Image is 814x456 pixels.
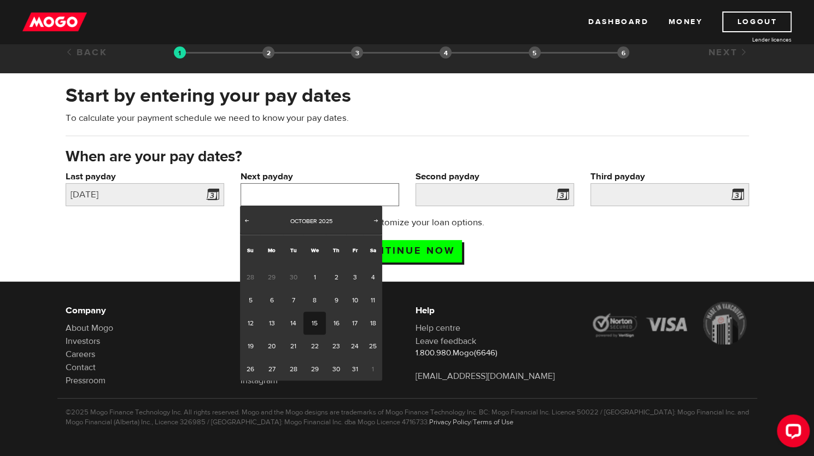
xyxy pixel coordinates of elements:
a: Terms of Use [473,418,513,426]
a: 11 [363,289,382,312]
a: 4 [363,266,382,289]
a: Contact [66,362,96,373]
a: 25 [363,335,382,358]
a: 2 [326,266,346,289]
span: 29 [260,266,283,289]
label: Last payday [66,170,224,183]
a: 10 [346,289,363,312]
a: Dashboard [588,11,648,32]
span: Wednesday [311,247,319,254]
h6: Company [66,304,224,317]
a: Money [668,11,702,32]
span: Friday [352,247,357,254]
a: 12 [240,312,260,335]
a: 18 [363,312,382,335]
a: 6 [260,289,283,312]
span: Thursday [333,247,339,254]
a: 31 [346,358,363,381]
span: Next [372,216,380,225]
a: 19 [240,335,260,358]
a: 17 [346,312,363,335]
a: Investors [66,336,100,347]
h3: When are your pay dates? [66,148,749,166]
a: 23 [326,335,346,358]
a: 24 [346,335,363,358]
a: About Mogo [66,323,113,334]
p: ©2025 Mogo Finance Technology Inc. All rights reserved. Mogo and the Mogo designs are trademarks ... [66,407,749,427]
a: 26 [240,358,260,381]
a: 16 [326,312,346,335]
p: 1.800.980.Mogo(6646) [415,348,574,359]
a: 7 [283,289,303,312]
span: Sunday [247,247,254,254]
p: Next up: Customize your loan options. [298,216,516,229]
a: 20 [260,335,283,358]
a: 9 [326,289,346,312]
a: 1 [303,266,326,289]
a: 22 [303,335,326,358]
p: To calculate your payment schedule we need to know your pay dates. [66,112,749,125]
span: 2025 [319,217,332,225]
a: 8 [303,289,326,312]
span: Monday [268,247,276,254]
span: Saturday [370,247,376,254]
a: Help centre [415,323,460,334]
span: 28 [240,266,260,289]
a: 3 [346,266,363,289]
a: 13 [260,312,283,335]
input: Continue now [353,240,462,262]
a: 5 [240,289,260,312]
a: 14 [283,312,303,335]
a: Logout [722,11,792,32]
a: Lender licences [710,36,792,44]
iframe: LiveChat chat widget [768,410,814,456]
a: 15 [303,312,326,335]
a: Instagram [241,375,278,386]
a: [EMAIL_ADDRESS][DOMAIN_NAME] [415,371,555,382]
span: 1 [363,358,382,381]
img: mogo_logo-11ee424be714fa7cbb0f0f49df9e16ec.png [22,11,87,32]
h6: Help [415,304,574,317]
a: Pressroom [66,375,106,386]
span: 30 [283,266,303,289]
a: Next [708,46,748,59]
h2: Start by entering your pay dates [66,84,749,107]
label: Next payday [241,170,399,183]
span: Prev [242,216,251,225]
a: 27 [260,358,283,381]
span: October [290,217,317,225]
a: 29 [303,358,326,381]
a: Leave feedback [415,336,476,347]
img: transparent-188c492fd9eaac0f573672f40bb141c2.gif [174,46,186,59]
span: Tuesday [290,247,296,254]
a: Next [371,216,382,227]
a: 21 [283,335,303,358]
a: Prev [241,216,252,227]
label: Third payday [590,170,749,183]
label: Second payday [415,170,574,183]
img: legal-icons-92a2ffecb4d32d839781d1b4e4802d7b.png [590,302,749,344]
a: 28 [283,358,303,381]
a: Back [66,46,108,59]
a: Careers [66,349,95,360]
a: 30 [326,358,346,381]
a: Privacy Policy [429,418,471,426]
